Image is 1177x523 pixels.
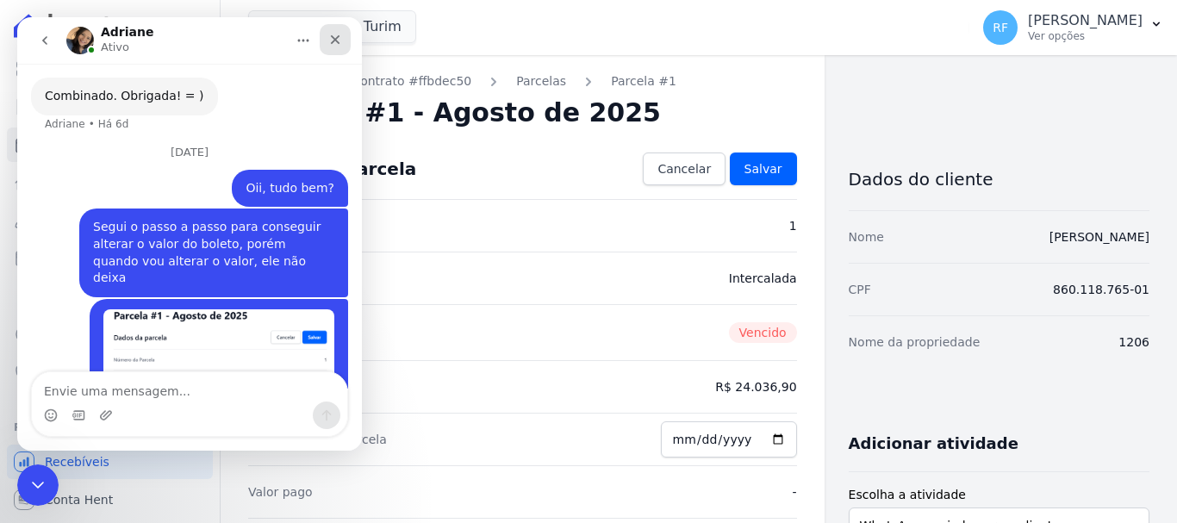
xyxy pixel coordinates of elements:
[14,282,331,476] div: Rafaela diz…
[793,483,797,501] dd: -
[215,153,331,190] div: Oii, tudo bem?
[849,169,1149,190] h3: Dados do cliente
[7,483,213,517] a: Conta Hent
[14,417,206,438] div: Plataformas
[849,333,981,351] dt: Nome da propriedade
[302,7,333,38] div: Fechar
[1053,281,1149,298] dd: 860.118.765-01
[789,217,797,234] dd: 1
[849,228,884,246] dt: Nome
[7,445,213,479] a: Recebíveis
[729,270,797,287] dd: Intercalada
[270,7,302,40] button: Início
[14,60,201,98] div: Combinado. Obrigada! = )Adriane • Há 6d
[657,160,711,177] span: Cancelar
[17,464,59,506] iframe: Intercom live chat
[248,483,313,501] dt: Valor pago
[849,281,871,298] dt: CPF
[643,153,726,185] a: Cancelar
[45,453,109,470] span: Recebíveis
[62,191,331,279] div: Segui o passo a passo para conseguir alterar o valor do boleto, porém quando vou alterar o valor,...
[7,203,213,238] a: Clientes
[248,97,661,128] h2: Parcela #1 - Agosto de 2025
[7,90,213,124] a: Contratos
[849,433,1018,454] h3: Adicionar atividade
[1028,29,1143,43] p: Ver opções
[14,191,331,281] div: Rafaela diz…
[7,52,213,86] a: Visão Geral
[27,391,40,405] button: Selecionador de Emoji
[82,391,96,405] button: Upload do anexo
[248,72,797,90] nav: Breadcrumb
[969,3,1177,52] button: RF [PERSON_NAME] Ver opções
[296,384,323,412] button: Enviar uma mensagem
[7,128,213,162] a: Parcelas
[7,279,213,314] a: Transferências
[7,317,213,352] a: Crédito
[84,22,112,39] p: Ativo
[28,102,111,112] div: Adriane • Há 6d
[45,491,113,508] span: Conta Hent
[611,72,676,90] a: Parcela #1
[15,355,330,384] textarea: Envie uma mensagem...
[730,153,797,185] a: Salvar
[7,241,213,276] a: Minha Carteira
[1028,12,1143,29] p: [PERSON_NAME]
[54,391,68,405] button: Selecionador de GIF
[516,72,566,90] a: Parcelas
[14,129,331,153] div: [DATE]
[993,22,1008,34] span: RF
[248,10,416,43] button: Valeincorp Turim
[352,72,471,90] a: Contrato #ffbdec50
[76,202,317,269] div: Segui o passo a passo para conseguir alterar o valor do boleto, porém quando vou alterar o valor,...
[7,355,213,389] a: Negativação
[849,486,1149,504] label: Escolha a atividade
[7,165,213,200] a: Lotes
[14,60,331,129] div: Adriane diz…
[744,160,782,177] span: Salvar
[1049,230,1149,244] a: [PERSON_NAME]
[228,163,317,180] div: Oii, tudo bem?
[14,153,331,192] div: Rafaela diz…
[715,378,796,395] dd: R$ 24.036,90
[729,322,797,343] span: Vencido
[17,17,362,451] iframe: Intercom live chat
[1118,333,1149,351] dd: 1206
[28,71,187,88] div: Combinado. Obrigada! = )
